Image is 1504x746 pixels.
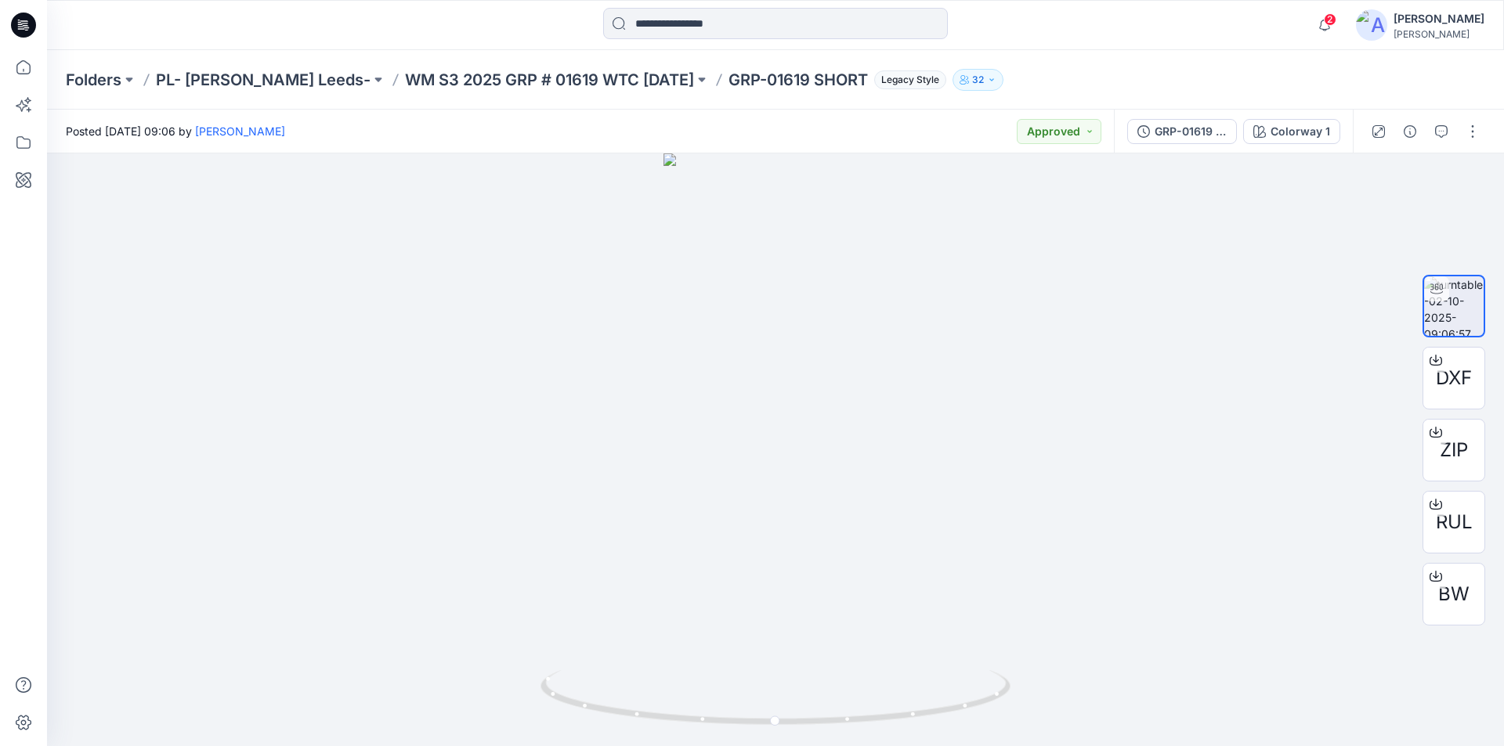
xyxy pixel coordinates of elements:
[66,69,121,91] a: Folders
[405,69,694,91] a: WM S3 2025 GRP # 01619 WTC [DATE]
[1397,119,1423,144] button: Details
[868,69,946,91] button: Legacy Style
[1127,119,1237,144] button: GRP-01619 SHORT
[972,71,984,88] p: 32
[1436,364,1472,392] span: DXF
[1243,119,1340,144] button: Colorway 1
[1356,9,1387,41] img: avatar
[1424,276,1484,336] img: turntable-02-10-2025-09:06:57
[953,69,1003,91] button: 32
[1324,13,1336,26] span: 2
[1438,580,1470,608] span: BW
[66,123,285,139] span: Posted [DATE] 09:06 by
[195,124,285,138] a: [PERSON_NAME]
[1271,123,1330,140] div: Colorway 1
[156,69,371,91] a: PL- [PERSON_NAME] Leeds-
[728,69,868,91] p: GRP-01619 SHORT
[874,70,946,89] span: Legacy Style
[1394,9,1484,28] div: [PERSON_NAME]
[1394,28,1484,40] div: [PERSON_NAME]
[1440,436,1468,464] span: ZIP
[1436,508,1473,536] span: RUL
[1155,123,1227,140] div: GRP-01619 SHORT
